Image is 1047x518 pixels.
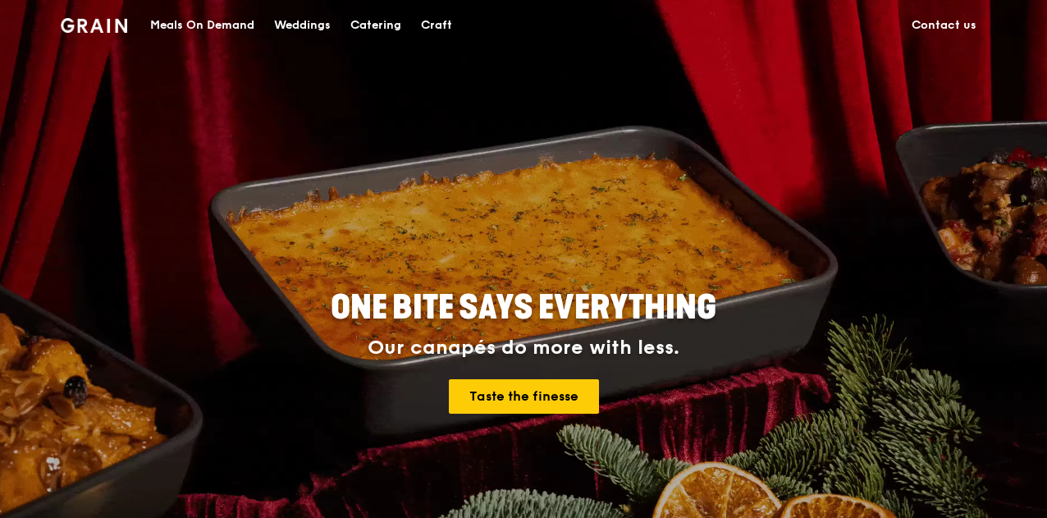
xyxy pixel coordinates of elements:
[61,18,127,33] img: Grain
[421,1,452,50] div: Craft
[341,1,411,50] a: Catering
[274,1,331,50] div: Weddings
[902,1,986,50] a: Contact us
[350,1,401,50] div: Catering
[264,1,341,50] a: Weddings
[228,337,819,360] div: Our canapés do more with less.
[150,1,254,50] div: Meals On Demand
[411,1,462,50] a: Craft
[449,379,599,414] a: Taste the finesse
[331,288,716,328] span: ONE BITE SAYS EVERYTHING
